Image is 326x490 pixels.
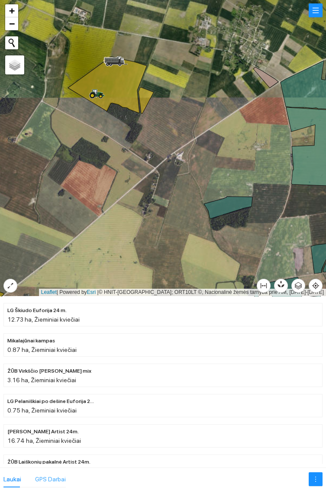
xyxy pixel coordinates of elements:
span: column-width [257,282,270,289]
button: column-width [257,279,271,293]
button: menu [309,3,323,17]
div: | Powered by © HNIT-[GEOGRAPHIC_DATA]; ORT10LT ©, Nacionalinė žemės tarnyba prie AM, [DATE]-[DATE] [39,289,326,296]
span: expand-alt [4,282,17,289]
button: expand-alt [3,279,17,293]
span: 3.16 ha, Žieminiai kviečiai [7,377,76,384]
span: aim [309,282,322,289]
button: Initiate a new search [5,36,18,49]
span: 0.87 ha, Žieminiai kviečiai [7,346,77,353]
a: Esri [87,289,96,295]
a: Leaflet [41,289,57,295]
div: Laukai [3,474,21,484]
span: Mikalajūnai kampas [7,337,55,345]
span: ŽŪB Kriščiūno Artist 24m. [7,428,79,436]
span: ŽŪB Virkščio Veselkiškiai mix [7,367,91,375]
a: Zoom out [5,17,18,30]
span: 12.73 ha, Žieminiai kviečiai [7,316,80,323]
span: LG Pelaniškiai po dešine Euforija 24m. [7,397,94,406]
button: more [309,472,323,486]
div: GPS Darbai [35,474,66,484]
a: Zoom in [5,4,18,17]
span: more [309,476,322,483]
span: 16.74 ha, Žieminiai kviečiai [7,437,81,444]
span: | [97,289,99,295]
span: + [9,5,15,16]
span: ŽŪB Laiškonių pakalnė Artist 24m. [7,458,90,466]
button: aim [309,279,323,293]
a: Layers [5,55,24,74]
span: − [9,18,15,29]
span: 0.75 ha, Žieminiai kviečiai [7,407,77,414]
span: LG Škiudo Euforija 24 m. [7,306,67,315]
